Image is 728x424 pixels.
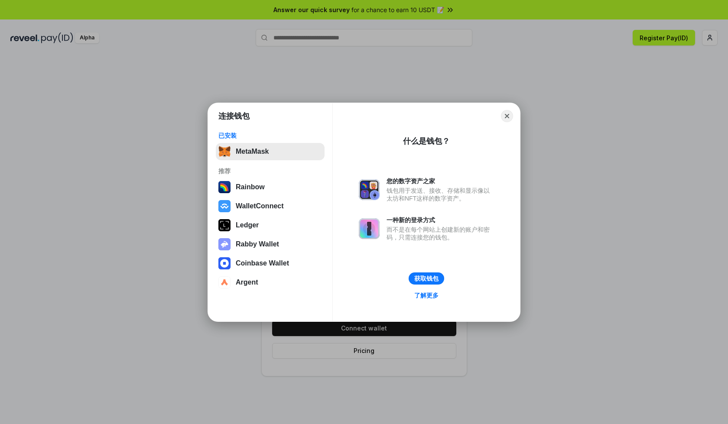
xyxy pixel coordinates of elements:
[236,240,279,248] div: Rabby Wallet
[218,132,322,139] div: 已安装
[236,148,269,155] div: MetaMask
[218,167,322,175] div: 推荐
[218,276,231,288] img: svg+xml,%3Csvg%20width%3D%2228%22%20height%3D%2228%22%20viewBox%3D%220%200%2028%2028%22%20fill%3D...
[387,177,494,185] div: 您的数字资产之家
[387,216,494,224] div: 一种新的登录方式
[236,259,289,267] div: Coinbase Wallet
[236,183,265,191] div: Rainbow
[218,111,250,121] h1: 连接钱包
[218,146,231,158] img: svg+xml,%3Csvg%20fill%3D%22none%22%20height%3D%2233%22%20viewBox%3D%220%200%2035%2033%22%20width%...
[218,181,231,193] img: svg+xml,%3Csvg%20width%3D%22120%22%20height%3D%22120%22%20viewBox%3D%220%200%20120%20120%22%20fil...
[403,136,450,146] div: 什么是钱包？
[236,202,284,210] div: WalletConnect
[236,221,259,229] div: Ledger
[414,275,439,282] div: 获取钱包
[359,218,380,239] img: svg+xml,%3Csvg%20xmlns%3D%22http%3A%2F%2Fwww.w3.org%2F2000%2Fsvg%22%20fill%3D%22none%22%20viewBox...
[216,274,325,291] button: Argent
[218,257,231,269] img: svg+xml,%3Csvg%20width%3D%2228%22%20height%3D%2228%22%20viewBox%3D%220%200%2028%2028%22%20fill%3D...
[414,291,439,299] div: 了解更多
[236,278,258,286] div: Argent
[359,179,380,200] img: svg+xml,%3Csvg%20xmlns%3D%22http%3A%2F%2Fwww.w3.org%2F2000%2Fsvg%22%20fill%3D%22none%22%20viewBox...
[216,143,325,160] button: MetaMask
[218,238,231,250] img: svg+xml,%3Csvg%20xmlns%3D%22http%3A%2F%2Fwww.w3.org%2F2000%2Fsvg%22%20fill%3D%22none%22%20viewBox...
[501,110,513,122] button: Close
[218,219,231,231] img: svg+xml,%3Csvg%20xmlns%3D%22http%3A%2F%2Fwww.w3.org%2F2000%2Fsvg%22%20width%3D%2228%22%20height%3...
[409,290,444,301] a: 了解更多
[216,255,325,272] button: Coinbase Wallet
[216,236,325,253] button: Rabby Wallet
[216,217,325,234] button: Ledger
[409,272,444,285] button: 获取钱包
[216,178,325,196] button: Rainbow
[218,200,231,212] img: svg+xml,%3Csvg%20width%3D%2228%22%20height%3D%2228%22%20viewBox%3D%220%200%2028%2028%22%20fill%3D...
[387,187,494,202] div: 钱包用于发送、接收、存储和显示像以太坊和NFT这样的数字资产。
[216,197,325,215] button: WalletConnect
[387,226,494,241] div: 而不是在每个网站上创建新的账户和密码，只需连接您的钱包。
